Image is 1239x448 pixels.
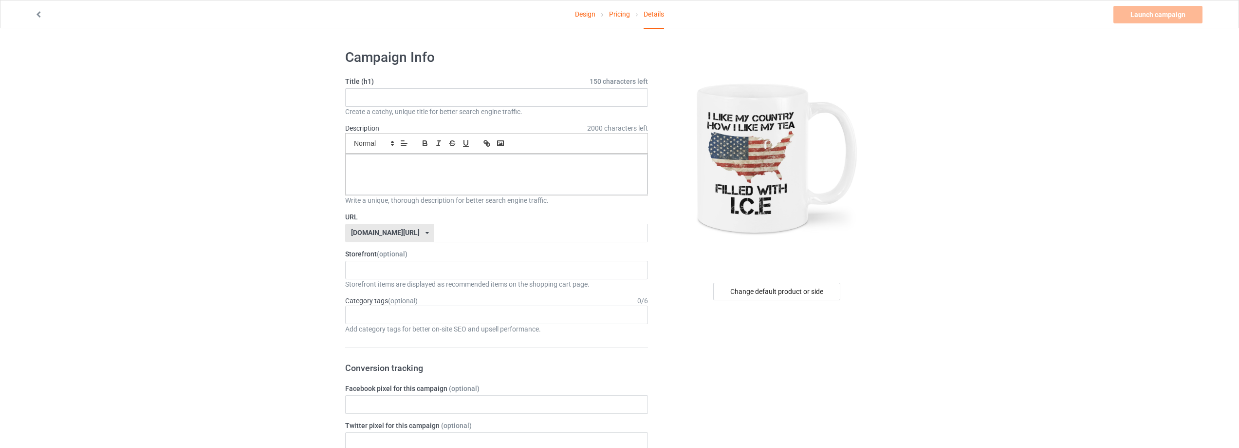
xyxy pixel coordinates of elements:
span: (optional) [388,297,418,305]
div: Storefront items are displayed as recommended items on the shopping cart page. [345,279,648,289]
label: Storefront [345,249,648,259]
label: Category tags [345,296,418,306]
label: Twitter pixel for this campaign [345,421,648,430]
h3: Conversion tracking [345,362,648,373]
a: Design [575,0,595,28]
label: Title (h1) [345,77,648,86]
label: URL [345,212,648,222]
span: (optional) [449,385,480,392]
div: Add category tags for better on-site SEO and upsell performance. [345,324,648,334]
label: Description [345,124,379,132]
span: 2000 characters left [587,123,648,133]
div: Details [644,0,664,29]
div: Create a catchy, unique title for better search engine traffic. [345,107,648,117]
span: 150 characters left [590,77,648,86]
div: Write a unique, thorough description for better search engine traffic. [345,195,648,205]
span: (optional) [441,422,472,429]
div: Change default product or side [713,283,840,300]
div: [DOMAIN_NAME][URL] [351,229,420,236]
a: Pricing [609,0,630,28]
label: Facebook pixel for this campaign [345,384,648,393]
span: (optional) [377,250,407,258]
div: 0 / 6 [637,296,648,306]
h1: Campaign Info [345,49,648,66]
